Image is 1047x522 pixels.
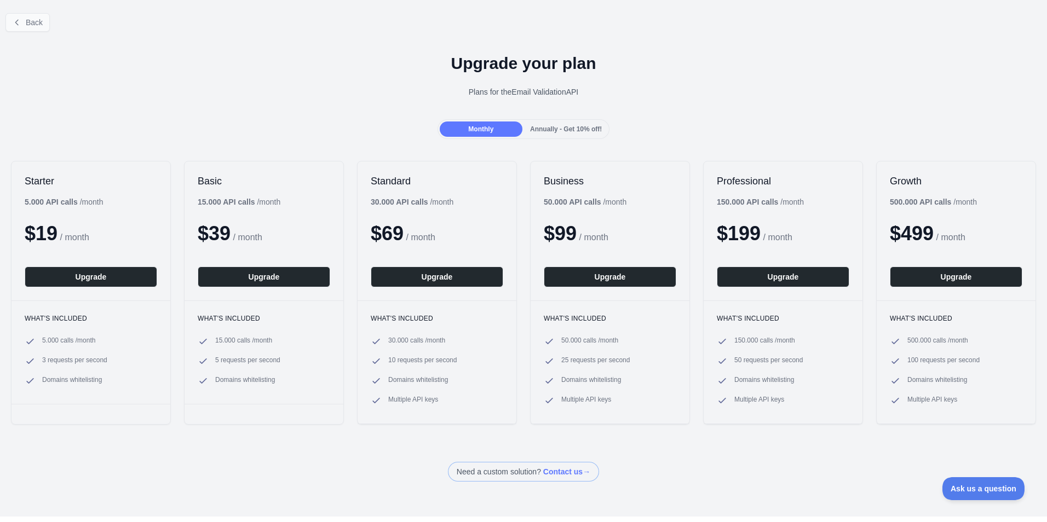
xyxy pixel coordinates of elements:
div: / month [717,196,804,207]
h2: Standard [371,175,503,188]
b: 30.000 API calls [371,198,428,206]
iframe: Toggle Customer Support [942,477,1025,500]
h2: Professional [717,175,849,188]
h2: Business [544,175,676,188]
b: 50.000 API calls [544,198,601,206]
span: $ 199 [717,222,761,245]
div: / month [371,196,453,207]
div: / month [544,196,626,207]
b: 150.000 API calls [717,198,778,206]
span: $ 99 [544,222,577,245]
